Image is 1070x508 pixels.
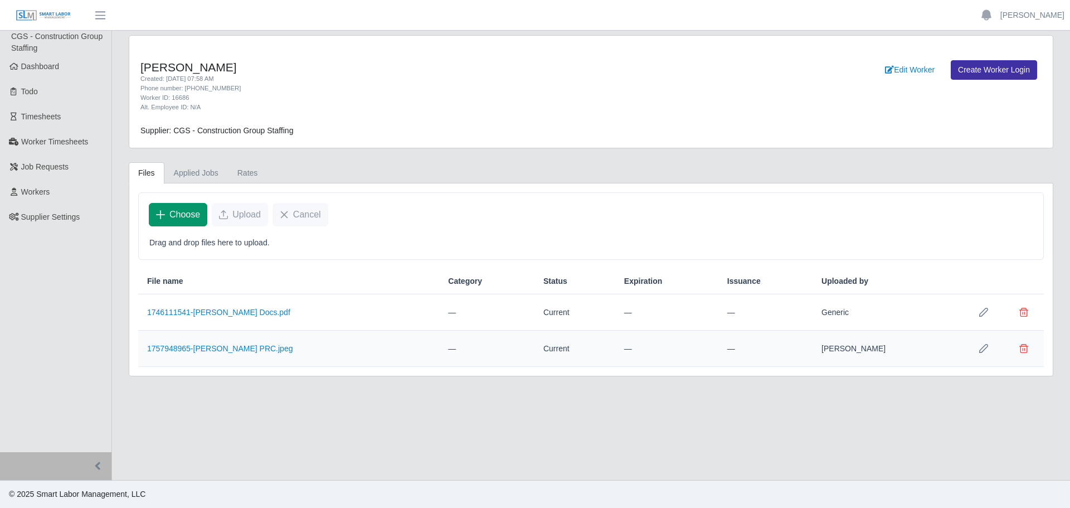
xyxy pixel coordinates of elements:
[16,9,71,22] img: SLM Logo
[972,337,995,360] button: Row Edit
[813,294,964,331] td: Generic
[293,208,321,221] span: Cancel
[169,208,200,221] span: Choose
[140,103,659,112] div: Alt. Employee ID: N/A
[878,60,942,80] a: Edit Worker
[448,275,482,287] span: Category
[624,275,662,287] span: Expiration
[813,331,964,367] td: [PERSON_NAME]
[21,87,38,96] span: Todo
[1000,9,1064,21] a: [PERSON_NAME]
[534,331,615,367] td: Current
[439,294,534,331] td: —
[21,187,50,196] span: Workers
[212,203,268,226] button: Upload
[21,212,80,221] span: Supplier Settings
[9,490,145,499] span: © 2025 Smart Labor Management, LLC
[140,84,659,93] div: Phone number: [PHONE_NUMBER]
[147,344,293,353] a: 1757948965-[PERSON_NAME] PRC.jpeg
[21,137,88,146] span: Worker Timesheets
[228,162,267,184] a: Rates
[232,208,261,221] span: Upload
[147,308,290,317] a: 1746111541-[PERSON_NAME] Docs.pdf
[149,237,1033,249] p: Drag and drop files here to upload.
[1013,337,1035,360] button: Delete file
[972,301,995,323] button: Row Edit
[21,162,69,171] span: Job Requests
[543,275,567,287] span: Status
[615,294,718,331] td: —
[727,275,761,287] span: Issuance
[21,62,60,71] span: Dashboard
[718,331,813,367] td: —
[718,294,813,331] td: —
[821,275,868,287] span: Uploaded by
[140,74,659,84] div: Created: [DATE] 07:58 AM
[273,203,328,226] button: Cancel
[951,60,1037,80] a: Create Worker Login
[140,60,659,74] h4: [PERSON_NAME]
[147,275,183,287] span: File name
[1013,301,1035,323] button: Delete file
[615,331,718,367] td: —
[140,126,293,135] span: Supplier: CGS - Construction Group Staffing
[164,162,228,184] a: Applied Jobs
[439,331,534,367] td: —
[129,162,164,184] a: Files
[534,294,615,331] td: Current
[149,203,207,226] button: Choose
[21,112,61,121] span: Timesheets
[11,32,103,52] span: CGS - Construction Group Staffing
[140,93,659,103] div: Worker ID: 16686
